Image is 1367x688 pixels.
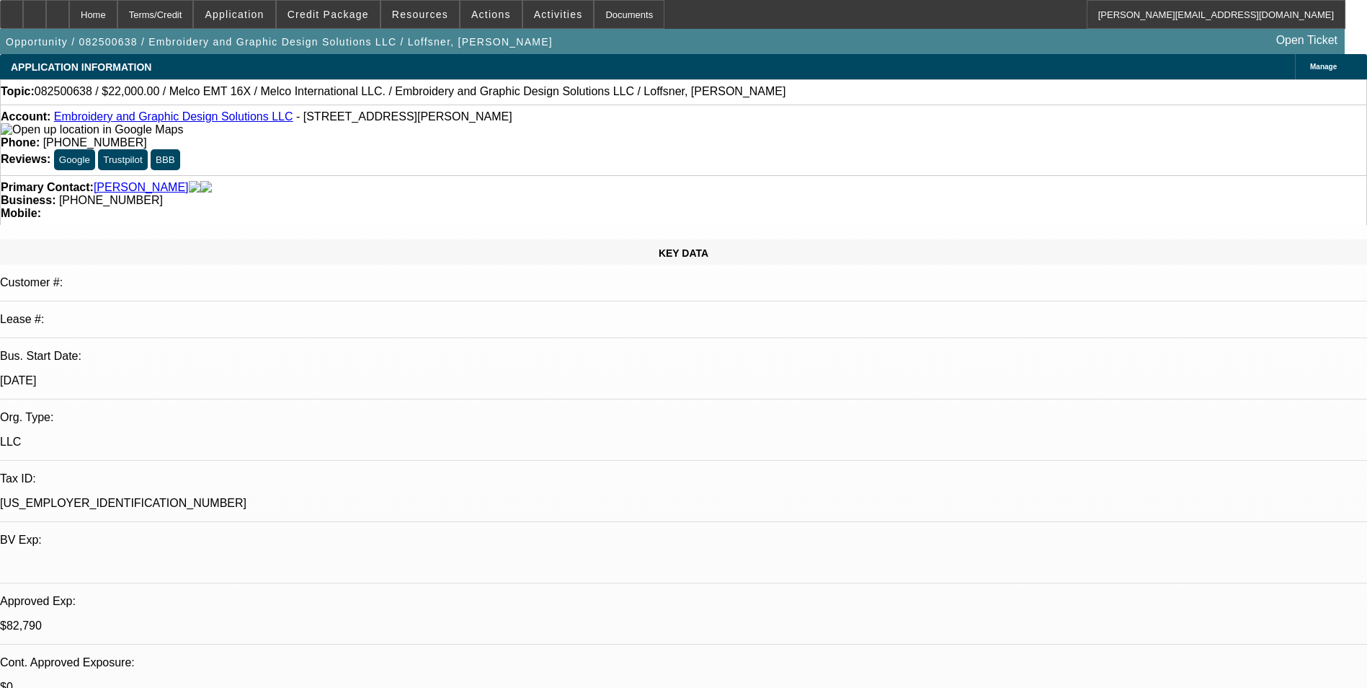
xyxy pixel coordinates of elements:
[54,149,95,170] button: Google
[381,1,459,28] button: Resources
[59,194,163,206] span: [PHONE_NUMBER]
[1310,63,1337,71] span: Manage
[205,9,264,20] span: Application
[659,247,708,259] span: KEY DATA
[6,36,553,48] span: Opportunity / 082500638 / Embroidery and Graphic Design Solutions LLC / Loffsner, [PERSON_NAME]
[43,136,147,149] span: [PHONE_NUMBER]
[1,194,55,206] strong: Business:
[296,110,512,123] span: - [STREET_ADDRESS][PERSON_NAME]
[94,181,189,194] a: [PERSON_NAME]
[98,149,147,170] button: Trustpilot
[1,207,41,219] strong: Mobile:
[471,9,511,20] span: Actions
[1,136,40,149] strong: Phone:
[54,110,293,123] a: Embroidery and Graphic Design Solutions LLC
[1270,28,1343,53] a: Open Ticket
[523,1,594,28] button: Activities
[151,149,180,170] button: BBB
[534,9,583,20] span: Activities
[200,181,212,194] img: linkedin-icon.png
[277,1,380,28] button: Credit Package
[11,61,151,73] span: APPLICATION INFORMATION
[1,110,50,123] strong: Account:
[194,1,275,28] button: Application
[35,85,786,98] span: 082500638 / $22,000.00 / Melco EMT 16X / Melco International LLC. / Embroidery and Graphic Design...
[392,9,448,20] span: Resources
[1,123,183,136] a: View Google Maps
[1,181,94,194] strong: Primary Contact:
[288,9,369,20] span: Credit Package
[1,85,35,98] strong: Topic:
[189,181,200,194] img: facebook-icon.png
[1,153,50,165] strong: Reviews:
[460,1,522,28] button: Actions
[1,123,183,136] img: Open up location in Google Maps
